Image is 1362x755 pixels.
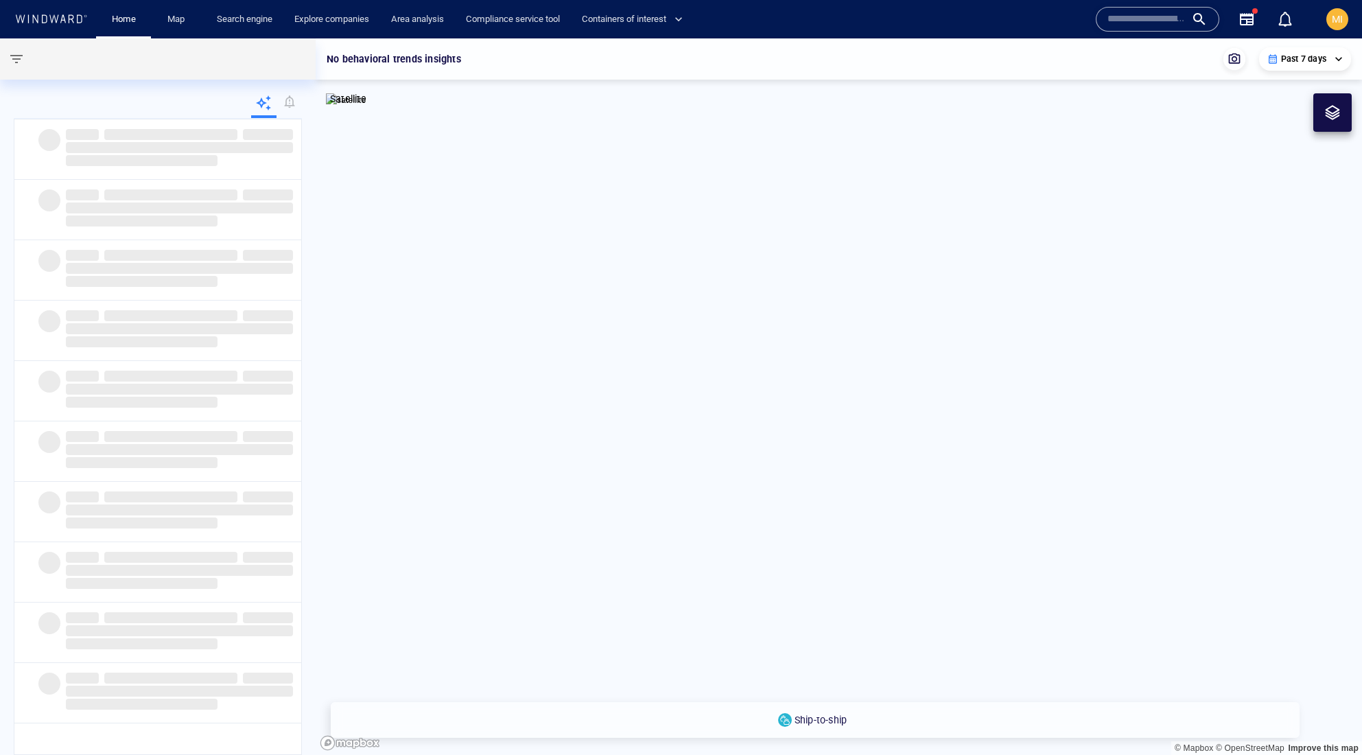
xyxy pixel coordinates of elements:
span: ‌ [104,552,237,563]
a: Home [106,8,141,32]
canvas: Map [316,38,1362,755]
span: ‌ [38,310,60,332]
a: Explore companies [289,8,375,32]
span: ‌ [38,129,60,151]
span: ‌ [104,431,237,442]
p: Past 7 days [1281,53,1326,65]
span: ‌ [66,673,99,684]
button: MI [1324,5,1351,33]
span: ‌ [66,216,218,226]
span: ‌ [104,673,237,684]
span: ‌ [66,625,293,636]
div: Notification center [1277,11,1293,27]
span: ‌ [243,552,293,563]
span: ‌ [66,578,218,589]
span: ‌ [243,431,293,442]
span: ‌ [243,129,293,140]
span: ‌ [104,310,237,321]
span: ‌ [66,638,218,649]
a: Compliance service tool [460,8,565,32]
span: ‌ [66,310,99,321]
span: ‌ [66,565,293,576]
span: ‌ [243,371,293,382]
span: ‌ [66,189,99,200]
span: ‌ [66,457,218,468]
span: MI [1332,14,1343,25]
span: ‌ [66,250,99,261]
a: Search engine [211,8,278,32]
span: ‌ [38,612,60,634]
a: Map feedback [1288,743,1359,753]
button: Map [156,8,200,32]
span: ‌ [66,699,218,710]
span: ‌ [66,686,293,697]
span: ‌ [66,612,99,623]
span: ‌ [243,612,293,623]
span: ‌ [243,189,293,200]
span: ‌ [104,491,237,502]
span: ‌ [66,129,99,140]
button: Home [102,8,145,32]
span: ‌ [38,552,60,574]
div: Past 7 days [1267,53,1343,65]
span: ‌ [66,384,293,395]
span: Containers of interest [582,12,683,27]
span: ‌ [104,189,237,200]
span: ‌ [243,310,293,321]
span: ‌ [66,336,218,347]
p: Ship-to-ship [795,712,847,728]
span: ‌ [66,263,293,274]
span: ‌ [66,323,293,334]
span: ‌ [66,504,293,515]
iframe: Chat [1304,693,1352,745]
span: ‌ [66,397,218,408]
a: Mapbox logo [320,735,380,751]
p: Satellite [330,91,366,107]
span: ‌ [66,552,99,563]
span: ‌ [66,155,218,166]
span: ‌ [243,491,293,502]
span: ‌ [66,142,293,153]
span: ‌ [66,444,293,455]
span: ‌ [66,276,218,287]
span: ‌ [66,202,293,213]
span: ‌ [38,371,60,393]
a: Map [162,8,195,32]
a: OpenStreetMap [1216,743,1284,753]
span: ‌ [38,491,60,513]
span: ‌ [38,250,60,272]
span: ‌ [38,189,60,211]
span: ‌ [104,371,237,382]
span: ‌ [243,250,293,261]
button: Containers of interest [576,8,694,32]
span: ‌ [38,673,60,695]
a: Area analysis [386,8,449,32]
p: No behavioral trends insights [327,51,461,67]
span: ‌ [38,431,60,453]
span: ‌ [104,612,237,623]
span: ‌ [104,250,237,261]
img: satellite [326,93,366,107]
span: ‌ [66,371,99,382]
span: ‌ [66,491,99,502]
span: ‌ [66,431,99,442]
span: ‌ [104,129,237,140]
span: ‌ [243,673,293,684]
span: ‌ [66,518,218,528]
a: Mapbox [1175,743,1213,753]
